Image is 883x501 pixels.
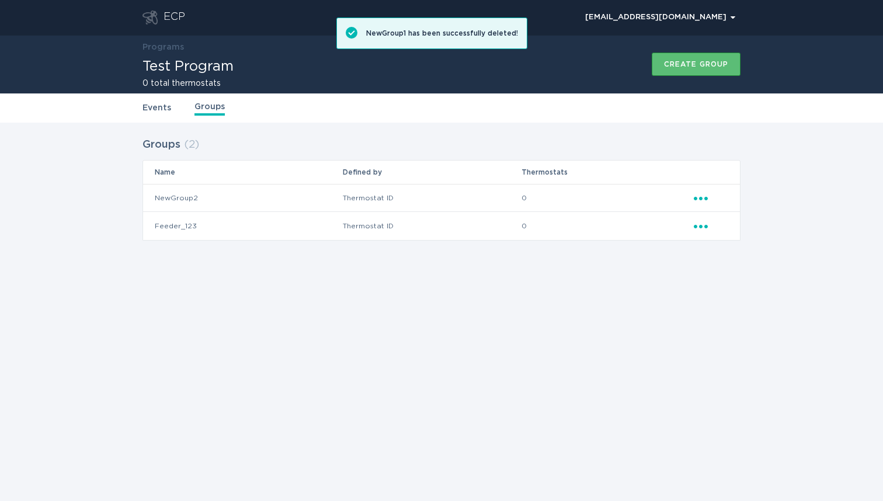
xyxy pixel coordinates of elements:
div: Create group [664,61,728,68]
td: Thermostat ID [342,212,522,240]
h1: Test Program [142,60,234,74]
div: NewGroup1 has been successfully deleted! [366,28,518,39]
div: Popover menu [694,192,728,204]
tr: ffc605f568ba4066b23b4aa4eff01c85 [143,184,740,212]
th: Defined by [342,161,522,184]
div: Popover menu [694,220,728,232]
td: 0 [521,212,693,240]
a: Programs [142,43,184,51]
button: Open user account details [580,9,741,26]
button: Create group [652,53,741,76]
div: [EMAIL_ADDRESS][DOMAIN_NAME] [585,14,735,21]
td: NewGroup2 [143,184,342,212]
td: 0 [521,184,693,212]
th: Thermostats [521,161,693,184]
td: Feeder_123 [143,212,342,240]
h2: 0 total thermostats [142,79,234,88]
div: Popover menu [580,9,741,26]
a: Events [142,102,171,114]
div: ECP [164,11,185,25]
tr: e16b1595e66b4b77a690162b04af0f80 [143,212,740,240]
a: Groups [194,100,225,116]
button: Go to dashboard [142,11,158,25]
td: Thermostat ID [342,184,522,212]
span: ( 2 ) [184,140,199,150]
h2: Groups [142,134,180,155]
th: Name [143,161,342,184]
tr: Table Headers [143,161,740,184]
